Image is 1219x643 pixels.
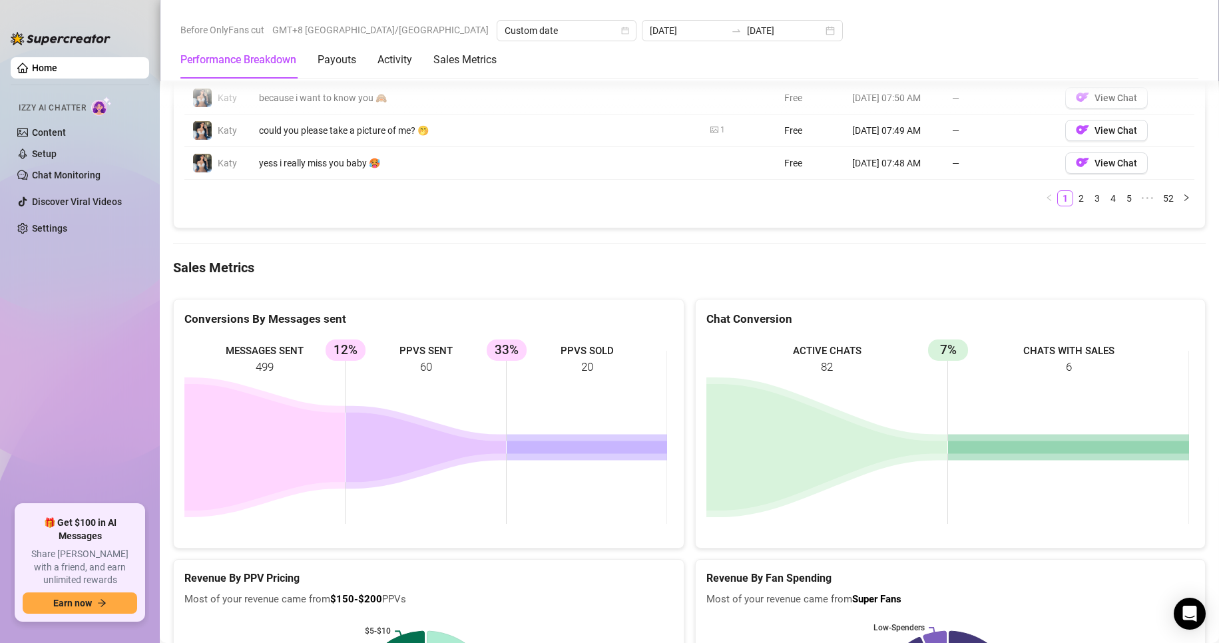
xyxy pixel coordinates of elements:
[650,23,726,38] input: Start date
[180,52,296,68] div: Performance Breakdown
[32,127,66,138] a: Content
[23,592,137,614] button: Earn nowarrow-right
[173,258,1206,277] h4: Sales Metrics
[91,97,112,116] img: AI Chatter
[1089,190,1105,206] li: 3
[505,21,628,41] span: Custom date
[844,147,944,180] td: [DATE] 07:48 AM
[365,626,391,636] text: $5-$10
[1074,191,1089,206] a: 2
[1076,156,1089,169] img: OF
[1065,87,1148,108] button: OFView Chat
[19,102,86,114] span: Izzy AI Chatter
[193,121,212,140] img: Katy
[720,124,725,136] div: 1
[706,310,1195,328] div: Chat Conversion
[1090,191,1104,206] a: 3
[1041,190,1057,206] button: left
[731,25,742,36] span: to
[259,156,694,170] div: yess i really miss you baby 🥵
[11,32,111,45] img: logo-BBDzfeDw.svg
[1057,190,1073,206] li: 1
[184,570,673,586] h5: Revenue By PPV Pricing
[944,114,1057,147] td: —
[1065,120,1148,141] button: OFView Chat
[1137,190,1158,206] span: •••
[1041,190,1057,206] li: Previous Page
[844,114,944,147] td: [DATE] 07:49 AM
[776,114,844,147] td: Free
[259,91,694,105] div: because i want to know you 🙈
[944,147,1057,180] td: —
[184,310,673,328] div: Conversions By Messages sent
[23,517,137,542] span: 🎁 Get $100 in AI Messages
[621,27,629,35] span: calendar
[218,158,237,168] span: Katy
[1121,190,1137,206] li: 5
[747,23,823,38] input: End date
[1073,190,1089,206] li: 2
[1178,190,1194,206] button: right
[180,20,264,40] span: Before OnlyFans cut
[1182,194,1190,202] span: right
[731,25,742,36] span: swap-right
[1058,191,1073,206] a: 1
[259,123,694,138] div: could you please take a picture of me? 🤭
[433,52,497,68] div: Sales Metrics
[184,592,673,608] span: Most of your revenue came from PPVs
[1076,123,1089,136] img: OF
[873,623,925,632] text: Low-Spenders
[32,223,67,234] a: Settings
[272,20,489,40] span: GMT+8 [GEOGRAPHIC_DATA]/[GEOGRAPHIC_DATA]
[710,126,718,134] span: picture
[1159,191,1178,206] a: 52
[97,598,107,608] span: arrow-right
[1178,190,1194,206] li: Next Page
[377,52,412,68] div: Activity
[330,593,382,605] b: $150-$200
[1065,152,1148,174] button: OFView Chat
[706,592,1195,608] span: Most of your revenue came from
[1122,191,1136,206] a: 5
[218,125,237,136] span: Katy
[218,93,237,103] span: Katy
[32,63,57,73] a: Home
[32,148,57,159] a: Setup
[1076,91,1089,104] img: OF
[776,147,844,180] td: Free
[193,89,212,107] img: Katy
[1045,194,1053,202] span: left
[23,548,137,587] span: Share [PERSON_NAME] with a friend, and earn unlimited rewards
[776,82,844,114] td: Free
[944,82,1057,114] td: —
[844,82,944,114] td: [DATE] 07:50 AM
[1137,190,1158,206] li: Next 5 Pages
[318,52,356,68] div: Payouts
[1106,191,1120,206] a: 4
[1095,125,1137,136] span: View Chat
[1065,160,1148,171] a: OFView Chat
[706,570,1195,586] h5: Revenue By Fan Spending
[1095,158,1137,168] span: View Chat
[852,593,901,605] b: Super Fans
[1065,95,1148,106] a: OFView Chat
[1174,598,1206,630] div: Open Intercom Messenger
[32,196,122,207] a: Discover Viral Videos
[1158,190,1178,206] li: 52
[1095,93,1137,103] span: View Chat
[53,598,92,608] span: Earn now
[1105,190,1121,206] li: 4
[32,170,101,180] a: Chat Monitoring
[193,154,212,172] img: Katy
[1065,128,1148,138] a: OFView Chat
